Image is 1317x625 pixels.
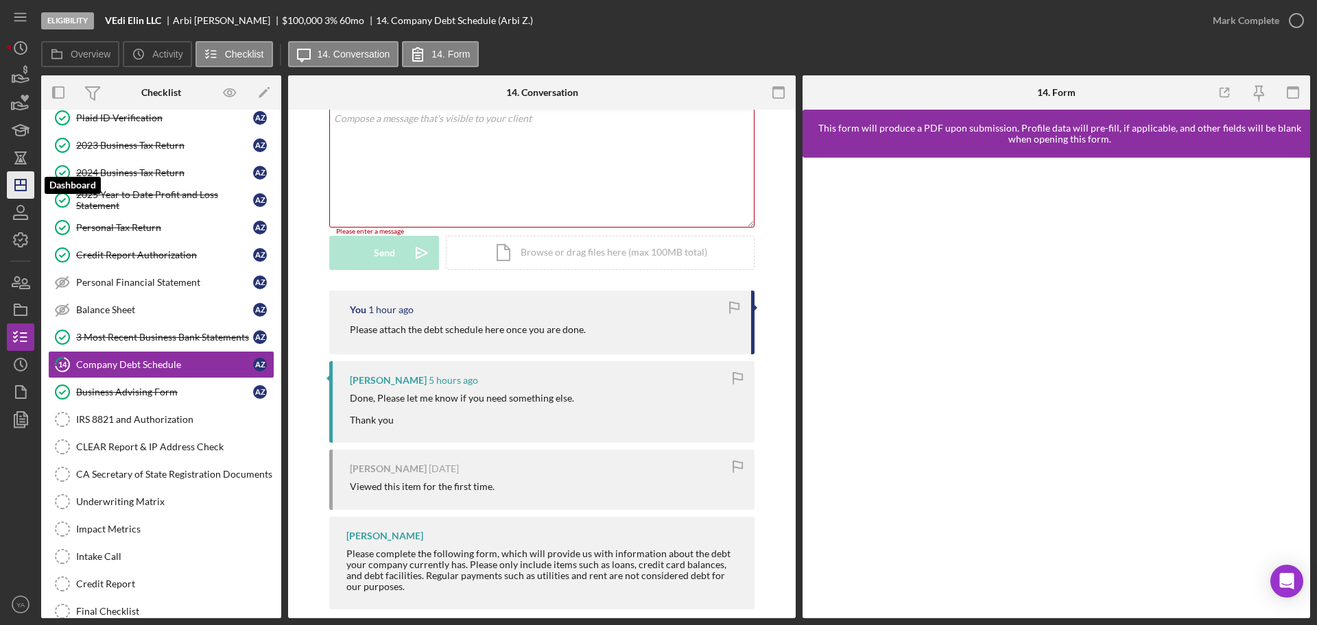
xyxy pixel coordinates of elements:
div: 3 % [324,15,337,26]
p: Please attach the debt schedule here once you are done. [350,322,586,337]
div: 14. Form [1037,87,1076,98]
div: 14. Company Debt Schedule (Arbi Z.) [376,15,533,26]
div: Credit Report [76,578,274,589]
div: A Z [253,248,267,262]
a: Credit Report AuthorizationAZ [48,241,274,269]
label: Checklist [225,49,264,60]
div: Arbi [PERSON_NAME] [173,15,282,26]
div: A Z [253,303,267,317]
div: 60 mo [340,15,364,26]
a: Balance SheetAZ [48,296,274,323]
div: You [350,304,366,315]
time: 2025-10-10 20:02 [429,375,478,386]
div: A Z [253,193,267,207]
tspan: 14 [58,360,67,369]
div: Checklist [141,87,181,98]
div: [PERSON_NAME] [350,463,427,474]
div: 2025 Year to Date Profit and Loss Statement [76,189,253,211]
a: Impact Metrics [48,515,274,543]
time: 2025-10-05 20:25 [429,463,459,474]
div: Send [374,236,395,270]
div: CLEAR Report & IP Address Check [76,441,274,452]
button: YA [7,591,34,618]
div: Final Checklist [76,606,274,617]
div: [PERSON_NAME] [346,530,423,541]
button: 14. Conversation [288,41,399,67]
div: Plaid ID Verification [76,112,253,123]
iframe: Lenderfit form [816,171,1298,604]
div: Please enter a message [329,228,755,236]
div: Balance Sheet [76,304,253,315]
div: CA Secretary of State Registration Documents [76,469,274,480]
div: A Z [253,221,267,234]
text: YA [16,601,25,609]
span: $100,000 [282,14,322,26]
div: Personal Tax Return [76,222,253,233]
label: Activity [152,49,182,60]
div: 3 Most Recent Business Bank Statements [76,332,253,343]
a: CLEAR Report & IP Address Check [48,433,274,461]
a: Business Advising FormAZ [48,378,274,406]
button: Activity [123,41,191,67]
div: Open Intercom Messenger [1270,565,1303,598]
div: A Z [253,275,267,289]
div: This form will produce a PDF upon submission. Profile data will pre-fill, if applicable, and othe... [809,123,1310,145]
div: 2023 Business Tax Return [76,140,253,151]
div: Viewed this item for the first time. [350,481,495,492]
a: Intake Call [48,543,274,570]
div: IRS 8821 and Authorization [76,414,274,425]
a: Final Checklist [48,598,274,625]
button: 14. Form [402,41,479,67]
label: 14. Conversation [318,49,390,60]
div: A Z [253,358,267,371]
a: 2025 Year to Date Profit and Loss StatementAZ [48,186,274,214]
div: A Z [253,166,267,180]
div: Company Debt Schedule [76,359,253,370]
div: A Z [253,138,267,152]
div: 2024 Business Tax Return [76,167,253,178]
div: Mark Complete [1213,7,1279,34]
a: 2024 Business Tax ReturnAZ [48,159,274,186]
div: Credit Report Authorization [76,249,253,260]
time: 2025-10-10 23:28 [368,304,414,315]
div: Business Advising Form [76,387,253,397]
a: Plaid ID VerificationAZ [48,104,274,132]
label: Overview [71,49,110,60]
a: Credit Report [48,570,274,598]
div: Underwriting Matrix [76,496,274,507]
b: VEdi Elin LLC [105,15,161,26]
a: Underwriting Matrix [48,488,274,515]
div: Eligibility [41,12,94,29]
label: 14. Form [431,49,470,60]
div: Personal Financial Statement [76,277,253,288]
div: A Z [253,330,267,344]
a: 3 Most Recent Business Bank StatementsAZ [48,323,274,351]
a: IRS 8821 and Authorization [48,406,274,433]
div: [PERSON_NAME] [350,375,427,386]
button: Checklist [195,41,273,67]
button: Overview [41,41,119,67]
button: Send [329,236,439,270]
a: CA Secretary of State Registration Documents [48,461,274,488]
a: Personal Financial StatementAZ [48,269,274,296]
div: A Z [253,111,267,125]
div: Done, Please let me know if you need something else. Thank you [350,393,574,426]
div: Intake Call [76,551,274,562]
div: Impact Metrics [76,524,274,535]
div: Please complete the following form, which will provide us with information about the debt your co... [346,548,741,592]
div: A Z [253,385,267,399]
a: 2023 Business Tax ReturnAZ [48,132,274,159]
button: Mark Complete [1199,7,1310,34]
div: 14. Conversation [506,87,578,98]
a: Personal Tax ReturnAZ [48,214,274,241]
a: 14Company Debt ScheduleAZ [48,351,274,378]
